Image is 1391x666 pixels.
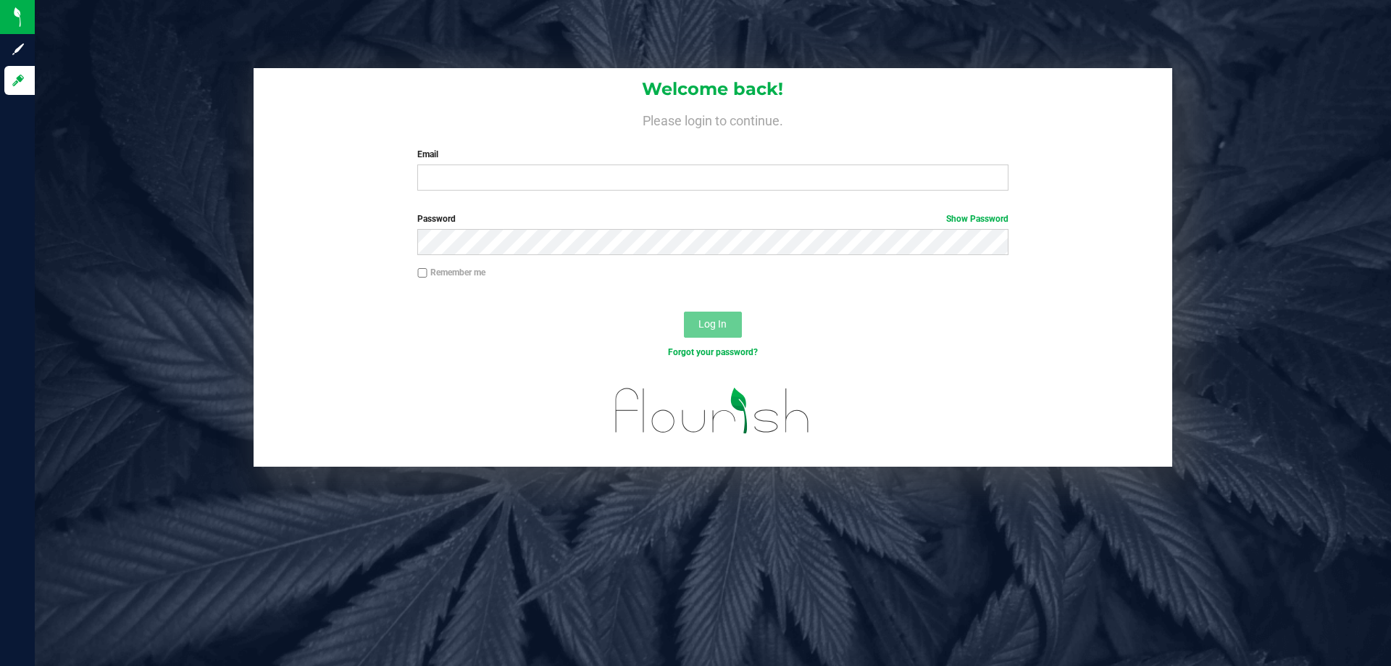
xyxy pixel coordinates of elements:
[668,347,758,357] a: Forgot your password?
[11,73,25,88] inline-svg: Log in
[254,80,1172,99] h1: Welcome back!
[417,214,456,224] span: Password
[417,266,485,279] label: Remember me
[598,374,827,448] img: flourish_logo.svg
[254,110,1172,128] h4: Please login to continue.
[684,312,742,338] button: Log In
[417,268,427,278] input: Remember me
[417,148,1008,161] label: Email
[946,214,1008,224] a: Show Password
[698,318,727,330] span: Log In
[11,42,25,57] inline-svg: Sign up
